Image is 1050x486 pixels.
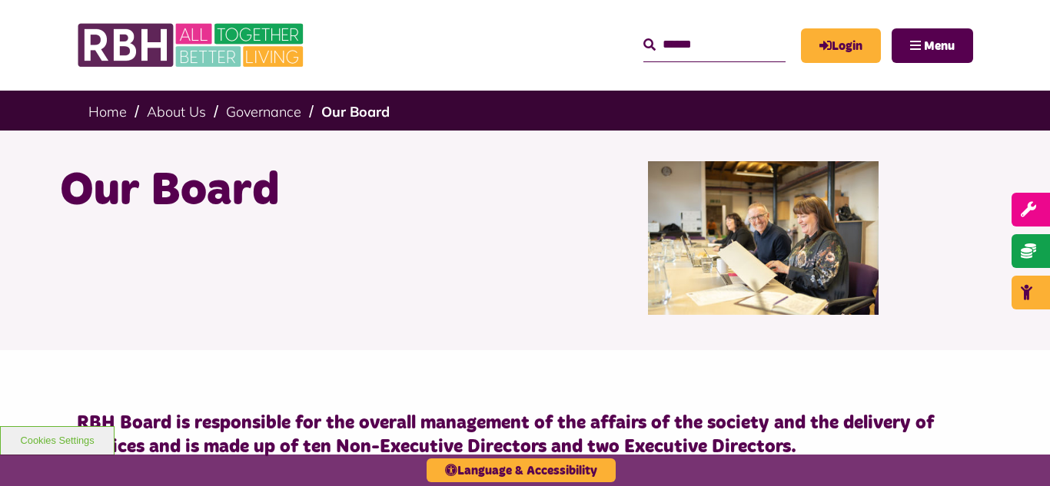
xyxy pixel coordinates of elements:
[924,40,955,52] span: Menu
[77,412,973,459] h4: RBH Board is responsible for the overall management of the affairs of the society and the deliver...
[801,28,881,63] a: MyRBH
[892,28,973,63] button: Navigation
[427,458,616,482] button: Language & Accessibility
[321,103,390,121] a: Our Board
[88,103,127,121] a: Home
[981,417,1050,486] iframe: Netcall Web Assistant for live chat
[648,161,879,315] img: RBH Board 1
[226,103,301,121] a: Governance
[147,103,206,121] a: About Us
[60,161,513,221] h1: Our Board
[77,15,307,75] img: RBH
